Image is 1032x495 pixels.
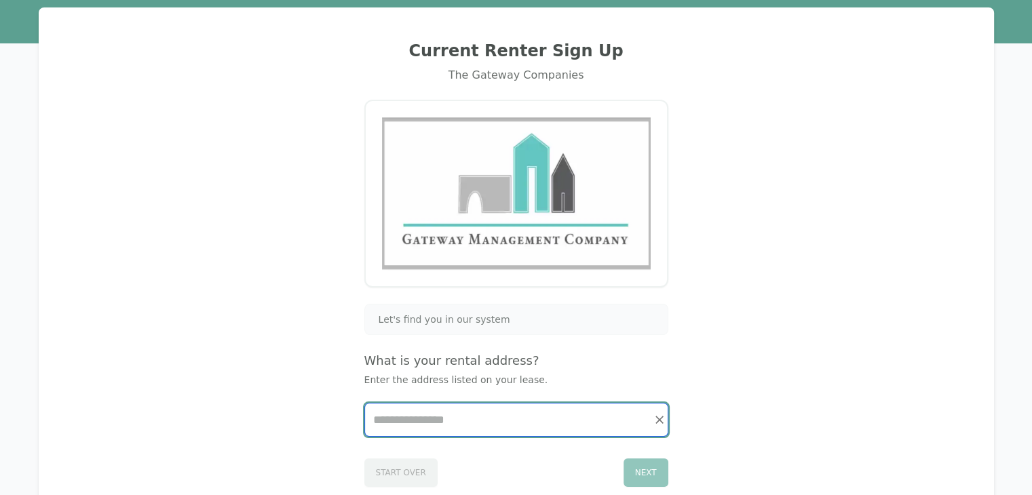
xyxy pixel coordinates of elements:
div: The Gateway Companies [55,67,978,83]
h4: What is your rental address? [364,351,668,370]
h2: Current Renter Sign Up [55,40,978,62]
button: Clear [650,410,669,429]
input: Start typing... [365,403,668,436]
img: Gateway Management [382,117,651,270]
span: Let's find you in our system [379,313,510,326]
p: Enter the address listed on your lease. [364,373,668,387]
